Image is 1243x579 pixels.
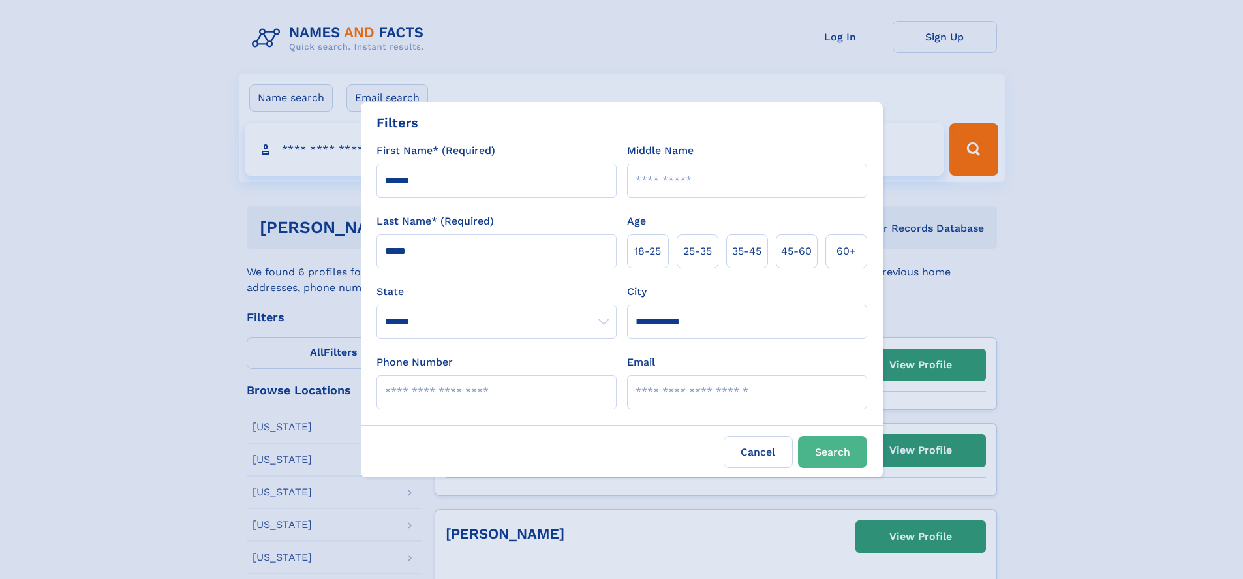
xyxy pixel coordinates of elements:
label: State [376,284,617,300]
label: Age [627,213,646,229]
label: Phone Number [376,354,453,370]
label: City [627,284,647,300]
span: 45‑60 [781,243,812,259]
span: 60+ [836,243,856,259]
button: Search [798,436,867,468]
div: Filters [376,113,418,133]
label: Last Name* (Required) [376,213,494,229]
label: Email [627,354,655,370]
span: 18‑25 [634,243,661,259]
span: 35‑45 [732,243,761,259]
label: First Name* (Required) [376,143,495,159]
span: 25‑35 [683,243,712,259]
label: Cancel [724,436,793,468]
label: Middle Name [627,143,694,159]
